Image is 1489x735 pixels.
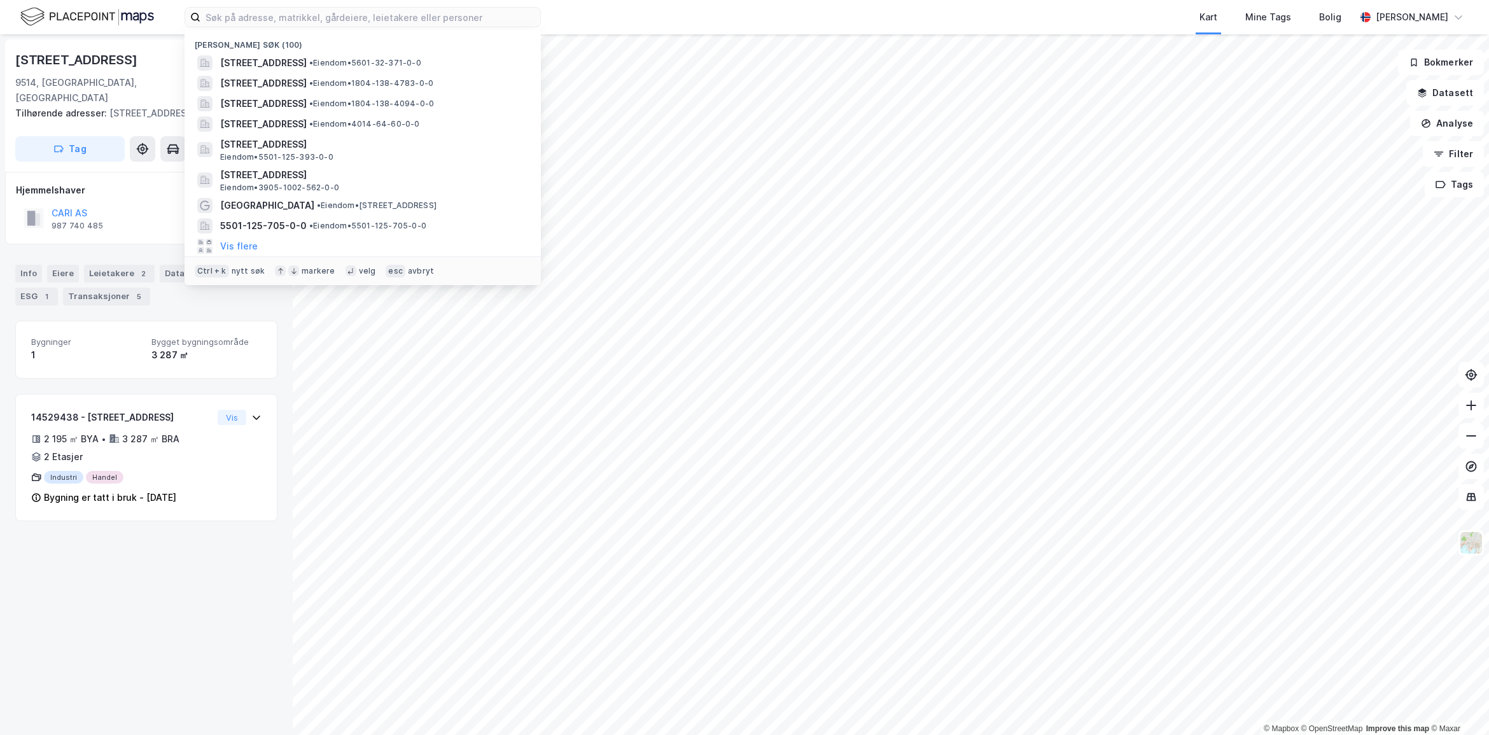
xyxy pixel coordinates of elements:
[1423,141,1484,167] button: Filter
[20,6,154,28] img: logo.f888ab2527a4732fd821a326f86c7f29.svg
[309,99,434,109] span: Eiendom • 1804-138-4094-0-0
[1406,80,1484,106] button: Datasett
[220,218,307,234] span: 5501-125-705-0-0
[1398,50,1484,75] button: Bokmerker
[220,55,307,71] span: [STREET_ADDRESS]
[309,99,313,108] span: •
[309,58,313,67] span: •
[386,265,405,277] div: esc
[220,76,307,91] span: [STREET_ADDRESS]
[1410,111,1484,136] button: Analyse
[309,58,421,68] span: Eiendom • 5601-32-371-0-0
[195,265,229,277] div: Ctrl + k
[1366,724,1429,733] a: Improve this map
[15,136,125,162] button: Tag
[309,221,426,231] span: Eiendom • 5501-125-705-0-0
[52,221,103,231] div: 987 740 485
[160,265,207,283] div: Datasett
[220,116,307,132] span: [STREET_ADDRESS]
[317,200,437,211] span: Eiendom • [STREET_ADDRESS]
[185,30,541,53] div: [PERSON_NAME] søk (100)
[47,265,79,283] div: Eiere
[220,198,314,213] span: [GEOGRAPHIC_DATA]
[15,50,140,70] div: [STREET_ADDRESS]
[220,96,307,111] span: [STREET_ADDRESS]
[15,265,42,283] div: Info
[63,288,150,305] div: Transaksjoner
[137,267,150,280] div: 2
[309,78,433,88] span: Eiendom • 1804-138-4783-0-0
[44,449,83,465] div: 2 Etasjer
[1245,10,1291,25] div: Mine Tags
[1301,724,1363,733] a: OpenStreetMap
[84,265,155,283] div: Leietakere
[44,490,176,505] div: Bygning er tatt i bruk - [DATE]
[1319,10,1341,25] div: Bolig
[1425,674,1489,735] iframe: Chat Widget
[31,410,213,425] div: 14529438 - [STREET_ADDRESS]
[309,78,313,88] span: •
[317,200,321,210] span: •
[122,431,179,447] div: 3 287 ㎡ BRA
[31,337,141,347] span: Bygninger
[151,337,262,347] span: Bygget bygningsområde
[15,75,225,106] div: 9514, [GEOGRAPHIC_DATA], [GEOGRAPHIC_DATA]
[40,290,53,303] div: 1
[220,183,339,193] span: Eiendom • 3905-1002-562-0-0
[15,106,267,121] div: [STREET_ADDRESS]
[200,8,540,27] input: Søk på adresse, matrikkel, gårdeiere, leietakere eller personer
[1459,531,1483,555] img: Z
[220,239,258,254] button: Vis flere
[44,431,99,447] div: 2 195 ㎡ BYA
[15,288,58,305] div: ESG
[132,290,145,303] div: 5
[220,152,333,162] span: Eiendom • 5501-125-393-0-0
[309,221,313,230] span: •
[220,167,526,183] span: [STREET_ADDRESS]
[359,266,376,276] div: velg
[1199,10,1217,25] div: Kart
[220,137,526,152] span: [STREET_ADDRESS]
[1425,172,1484,197] button: Tags
[232,266,265,276] div: nytt søk
[31,347,141,363] div: 1
[1425,674,1489,735] div: Kontrollprogram for chat
[16,183,277,198] div: Hjemmelshaver
[302,266,335,276] div: markere
[101,434,106,444] div: •
[151,347,262,363] div: 3 287 ㎡
[1376,10,1448,25] div: [PERSON_NAME]
[15,108,109,118] span: Tilhørende adresser:
[309,119,313,129] span: •
[218,410,246,425] button: Vis
[408,266,434,276] div: avbryt
[309,119,420,129] span: Eiendom • 4014-64-60-0-0
[1264,724,1299,733] a: Mapbox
